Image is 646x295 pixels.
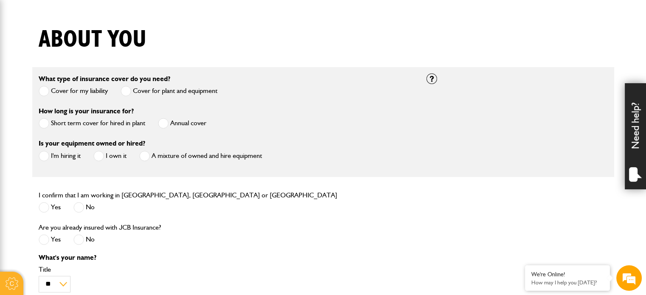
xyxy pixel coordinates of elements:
div: Need help? [625,83,646,189]
label: How long is your insurance for? [39,108,134,115]
label: Annual cover [158,118,206,129]
p: What's your name? [39,254,414,261]
label: What type of insurance cover do you need? [39,76,170,82]
label: I'm hiring it [39,151,81,161]
label: No [73,202,95,213]
label: Cover for plant and equipment [121,86,217,96]
div: We're Online! [531,271,604,278]
label: I own it [93,151,127,161]
p: How may I help you today? [531,279,604,286]
h1: About you [39,25,147,54]
label: Yes [39,202,61,213]
label: Title [39,266,414,273]
label: A mixture of owned and hire equipment [139,151,262,161]
label: Are you already insured with JCB Insurance? [39,224,161,231]
label: I confirm that I am working in [GEOGRAPHIC_DATA], [GEOGRAPHIC_DATA] or [GEOGRAPHIC_DATA] [39,192,337,199]
label: Short term cover for hired in plant [39,118,145,129]
label: Yes [39,234,61,245]
label: Is your equipment owned or hired? [39,140,145,147]
label: No [73,234,95,245]
label: Cover for my liability [39,86,108,96]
